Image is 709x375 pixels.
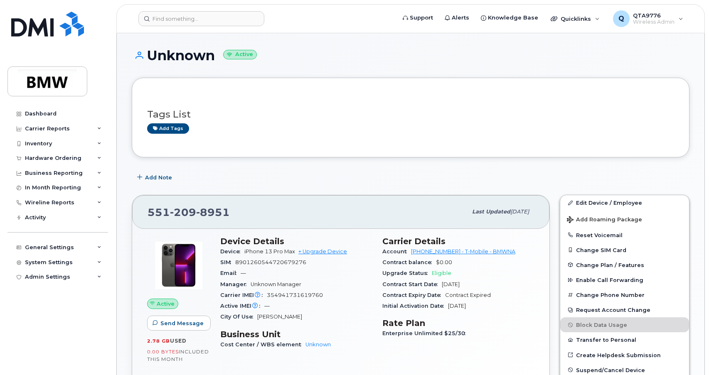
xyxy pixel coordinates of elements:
span: Account [382,248,411,255]
span: Email [220,270,241,276]
span: Enable Call Forwarding [576,277,643,283]
button: Change Plan / Features [560,257,689,272]
span: Contract Expiry Date [382,292,445,298]
span: Contract balance [382,259,436,265]
h3: Business Unit [220,329,372,339]
span: Suspend/Cancel Device [576,367,645,373]
span: Add Roaming Package [567,216,642,224]
span: 354941731619760 [267,292,323,298]
span: used [170,338,187,344]
span: Enterprise Unlimited $25/30 [382,330,470,336]
span: [DATE] [510,208,529,215]
span: Carrier IMEI [220,292,267,298]
button: Change SIM Card [560,243,689,257]
span: Upgrade Status [382,270,432,276]
button: Reset Voicemail [560,228,689,243]
button: Add Note [132,170,179,185]
h3: Tags List [147,109,674,120]
a: Create Helpdesk Submission [560,348,689,363]
button: Transfer to Personal [560,332,689,347]
span: Active IMEI [220,303,264,309]
span: Device [220,248,244,255]
span: [DATE] [448,303,466,309]
span: [DATE] [442,281,460,287]
button: Change Phone Number [560,287,689,302]
a: + Upgrade Device [298,248,347,255]
button: Enable Call Forwarding [560,272,689,287]
span: — [264,303,270,309]
span: Send Message [160,319,204,327]
span: Cost Center / WBS element [220,341,305,348]
img: image20231002-3703462-oworib.jpeg [154,240,204,290]
button: Send Message [147,316,211,331]
span: City Of Use [220,314,257,320]
span: Manager [220,281,251,287]
span: $0.00 [436,259,452,265]
button: Add Roaming Package [560,211,689,228]
span: 209 [170,206,196,218]
button: Block Data Usage [560,317,689,332]
span: SIM [220,259,235,265]
span: 8901260544720679276 [235,259,306,265]
span: Active [157,300,175,308]
span: Unknown Manager [251,281,301,287]
a: Unknown [305,341,331,348]
h3: Device Details [220,236,372,246]
a: Edit Device / Employee [560,195,689,210]
span: 8951 [196,206,230,218]
button: Request Account Change [560,302,689,317]
h3: Rate Plan [382,318,534,328]
span: Last updated [472,208,510,215]
span: Change Plan / Features [576,262,644,268]
span: iPhone 13 Pro Max [244,248,295,255]
span: [PERSON_NAME] [257,314,302,320]
small: Active [223,50,257,59]
span: Contract Expired [445,292,491,298]
span: 0.00 Bytes [147,349,179,355]
span: 2.78 GB [147,338,170,344]
span: included this month [147,348,209,362]
span: Initial Activation Date [382,303,448,309]
h1: Unknown [132,48,689,63]
span: — [241,270,246,276]
h3: Carrier Details [382,236,534,246]
span: Contract Start Date [382,281,442,287]
span: Eligible [432,270,451,276]
span: 551 [148,206,230,218]
span: Add Note [145,174,172,181]
a: Add tags [147,123,189,134]
a: [PHONE_NUMBER] - T-Mobile - BMWNA [411,248,515,255]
